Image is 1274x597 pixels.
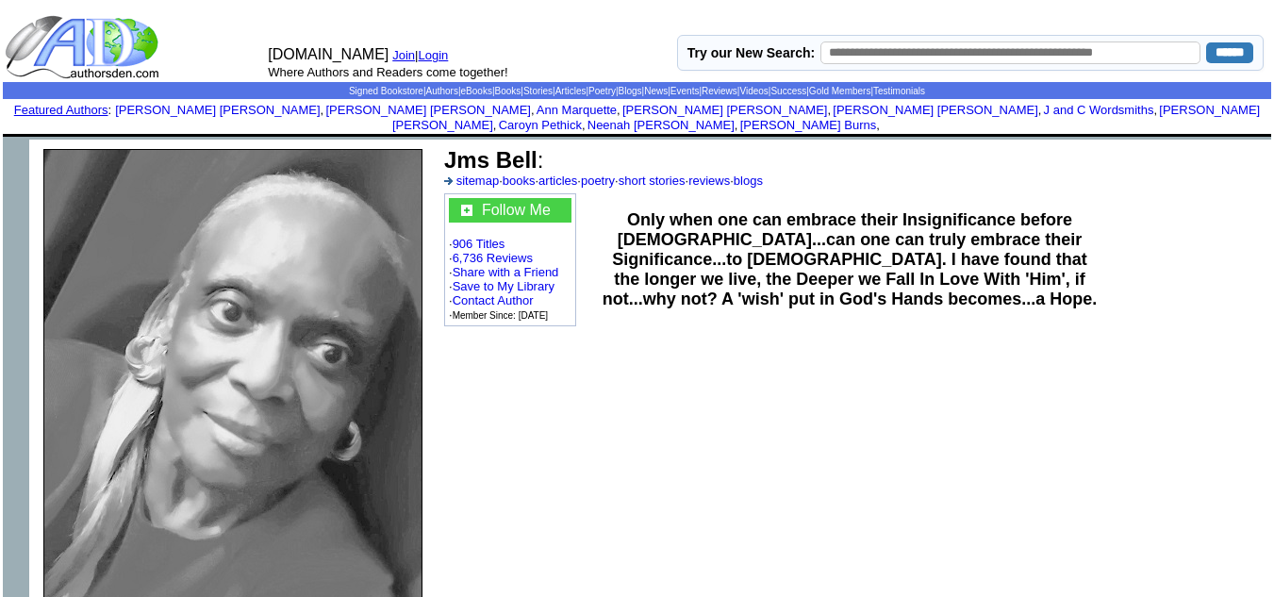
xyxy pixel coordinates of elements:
img: shim.gif [636,137,638,140]
font: i [323,106,325,116]
a: Reviews [702,86,737,96]
a: Gold Members [809,86,871,96]
img: shim.gif [3,140,29,166]
a: Authors [425,86,457,96]
a: Stories [523,86,553,96]
a: 6,736 Reviews [453,251,533,265]
a: [PERSON_NAME] [PERSON_NAME] [392,103,1260,132]
a: Caroyn Pethick [499,118,582,132]
font: i [880,121,882,131]
font: [DOMAIN_NAME] [268,46,389,62]
a: Login [419,48,449,62]
a: books [503,174,536,188]
a: articles [538,174,577,188]
img: a_336699.gif [444,177,453,185]
a: eBooks [461,86,492,96]
label: Try our New Search: [687,45,815,60]
span: | | | | | | | | | | | | | | [349,86,925,96]
a: Success [770,86,806,96]
a: poetry [581,174,615,188]
a: Signed Bookstore [349,86,423,96]
a: Events [670,86,700,96]
a: Join [392,48,415,62]
a: Follow Me [482,202,551,218]
a: Featured Authors [14,103,108,117]
a: Ann Marquette [537,103,617,117]
b: Jms Bell [444,147,538,173]
font: i [620,106,622,116]
font: i [737,121,739,131]
font: , , , , , , , , , , [115,103,1260,132]
font: i [496,121,498,131]
a: Save to My Library [453,279,554,293]
img: gc.jpg [461,205,472,216]
a: [PERSON_NAME] Burns [740,118,877,132]
a: reviews [688,174,730,188]
a: Testimonials [873,86,925,96]
font: · · · · · · [444,174,763,188]
b: Only when one can embrace their Insignificance before [DEMOGRAPHIC_DATA]...can one can truly embr... [603,210,1098,308]
a: blogs [734,174,763,188]
a: Blogs [619,86,642,96]
a: Poetry [588,86,616,96]
a: 906 Titles [453,237,505,251]
font: | [415,48,455,62]
a: J and C Wordsmiths [1044,103,1154,117]
font: i [586,121,587,131]
a: News [644,86,668,96]
a: short stories [619,174,686,188]
font: Where Authors and Readers come together! [268,65,507,79]
font: Member Since: [DATE] [453,310,549,321]
img: shim.gif [636,134,638,137]
a: Articles [555,86,587,96]
font: i [1157,106,1159,116]
a: Books [495,86,521,96]
a: Videos [739,86,768,96]
font: i [535,106,537,116]
a: Neenah [PERSON_NAME] [587,118,735,132]
a: [PERSON_NAME] [PERSON_NAME] [115,103,320,117]
font: i [831,106,833,116]
a: [PERSON_NAME] [PERSON_NAME] [833,103,1037,117]
font: i [1041,106,1043,116]
font: : [14,103,111,117]
a: Contact Author [453,293,534,307]
font: : [444,147,543,173]
a: sitemap [456,174,500,188]
a: [PERSON_NAME] [PERSON_NAME] [622,103,827,117]
font: · · · · · · [449,198,571,322]
a: Share with a Friend [453,265,559,279]
img: logo_ad.gif [5,14,163,80]
a: [PERSON_NAME] [PERSON_NAME] [325,103,530,117]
